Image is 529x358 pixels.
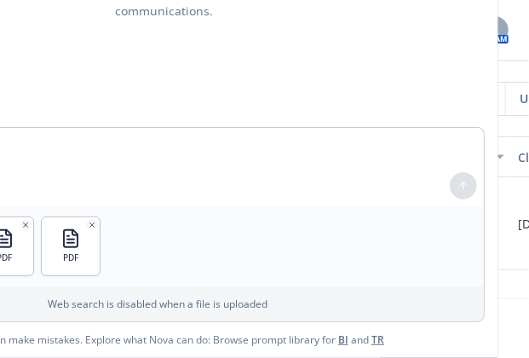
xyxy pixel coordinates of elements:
[371,332,384,347] a: TR
[42,217,100,275] button: PDF
[63,252,78,263] span: PDF
[338,332,348,347] a: BI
